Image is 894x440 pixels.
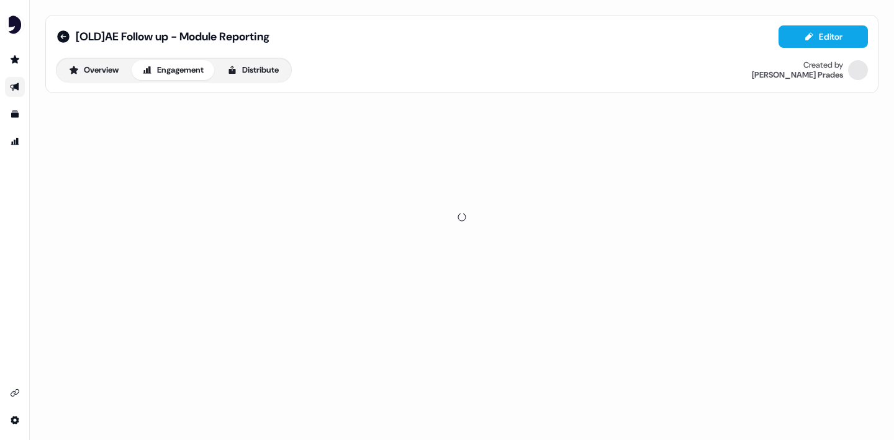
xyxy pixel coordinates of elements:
a: Go to outbound experience [5,77,25,97]
a: Go to attribution [5,132,25,151]
button: Overview [58,60,129,80]
button: Engagement [132,60,214,80]
a: Go to templates [5,104,25,124]
a: Go to integrations [5,410,25,430]
span: [OLD]AE Follow up - Module Reporting [76,29,269,44]
button: Editor [779,25,868,48]
a: Editor [779,32,868,45]
button: Distribute [217,60,289,80]
div: Created by [803,60,843,70]
a: Go to integrations [5,383,25,403]
div: [PERSON_NAME] Prades [752,70,843,80]
a: Go to prospects [5,50,25,70]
